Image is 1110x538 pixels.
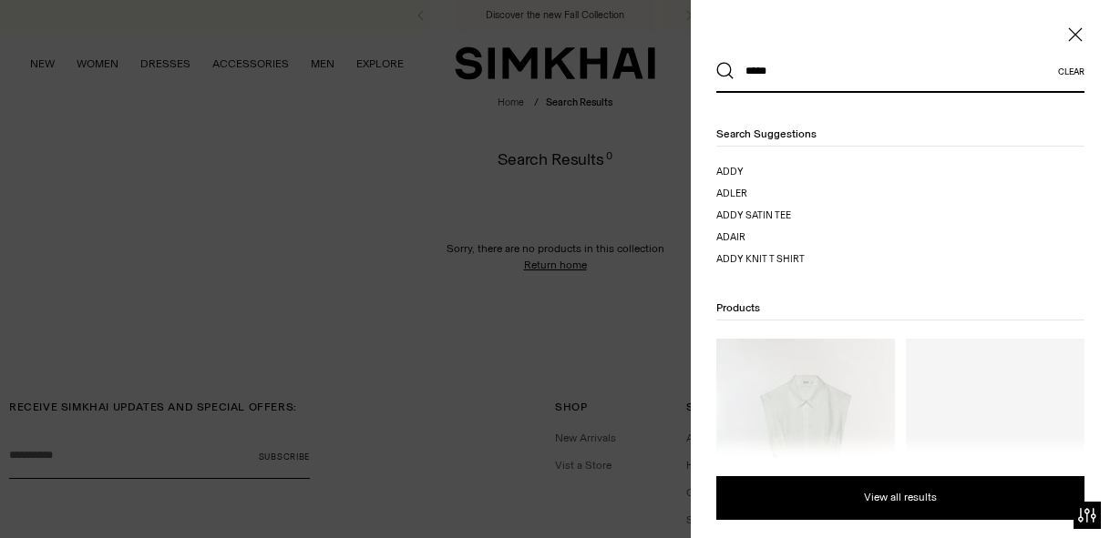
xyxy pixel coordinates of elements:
span: Products [716,301,760,314]
input: What are you looking for? [735,51,1058,91]
a: adler [716,187,895,201]
span: dy [730,166,744,178]
span: air [730,231,745,243]
a: addy knit t shirt [716,252,895,267]
a: adair [716,230,895,245]
span: dy satin tee [730,209,791,221]
span: dy knit t shirt [730,253,805,265]
button: Clear [1058,66,1084,76]
mark: ad [716,209,730,221]
a: addy satin tee [716,208,895,223]
button: Close [1066,25,1084,44]
mark: ad [716,253,730,265]
a: addy [716,165,895,179]
button: Search [716,62,735,80]
mark: ad [716,231,730,243]
button: View all results [716,476,1084,520]
span: Search suggestions [716,127,817,140]
mark: ad [716,188,730,199]
mark: ad [716,166,730,178]
span: ler [730,188,747,199]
